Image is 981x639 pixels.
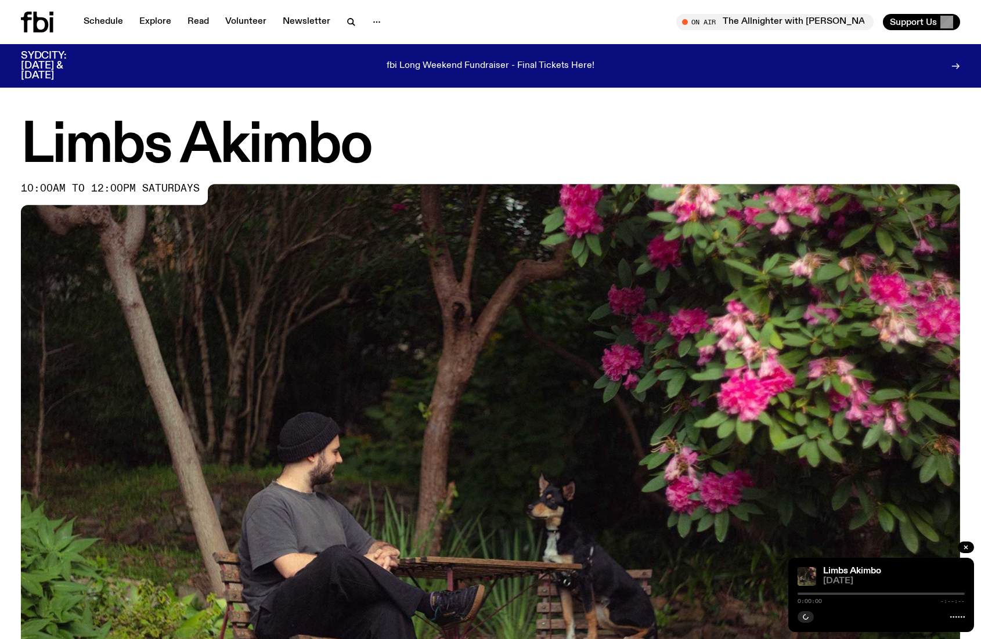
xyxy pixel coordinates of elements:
[798,598,822,604] span: 0:00:00
[132,14,178,30] a: Explore
[823,577,965,586] span: [DATE]
[823,566,881,576] a: Limbs Akimbo
[77,14,130,30] a: Schedule
[21,51,95,81] h3: SYDCITY: [DATE] & [DATE]
[890,17,937,27] span: Support Us
[21,184,200,193] span: 10:00am to 12:00pm saturdays
[276,14,337,30] a: Newsletter
[883,14,960,30] button: Support Us
[181,14,216,30] a: Read
[218,14,273,30] a: Volunteer
[676,14,874,30] button: On AirThe Allnighter with [PERSON_NAME]
[798,567,816,586] img: Jackson sits at an outdoor table, legs crossed and gazing at a black and brown dog also sitting a...
[387,61,594,71] p: fbi Long Weekend Fundraiser - Final Tickets Here!
[940,598,965,604] span: -:--:--
[21,120,960,172] h1: Limbs Akimbo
